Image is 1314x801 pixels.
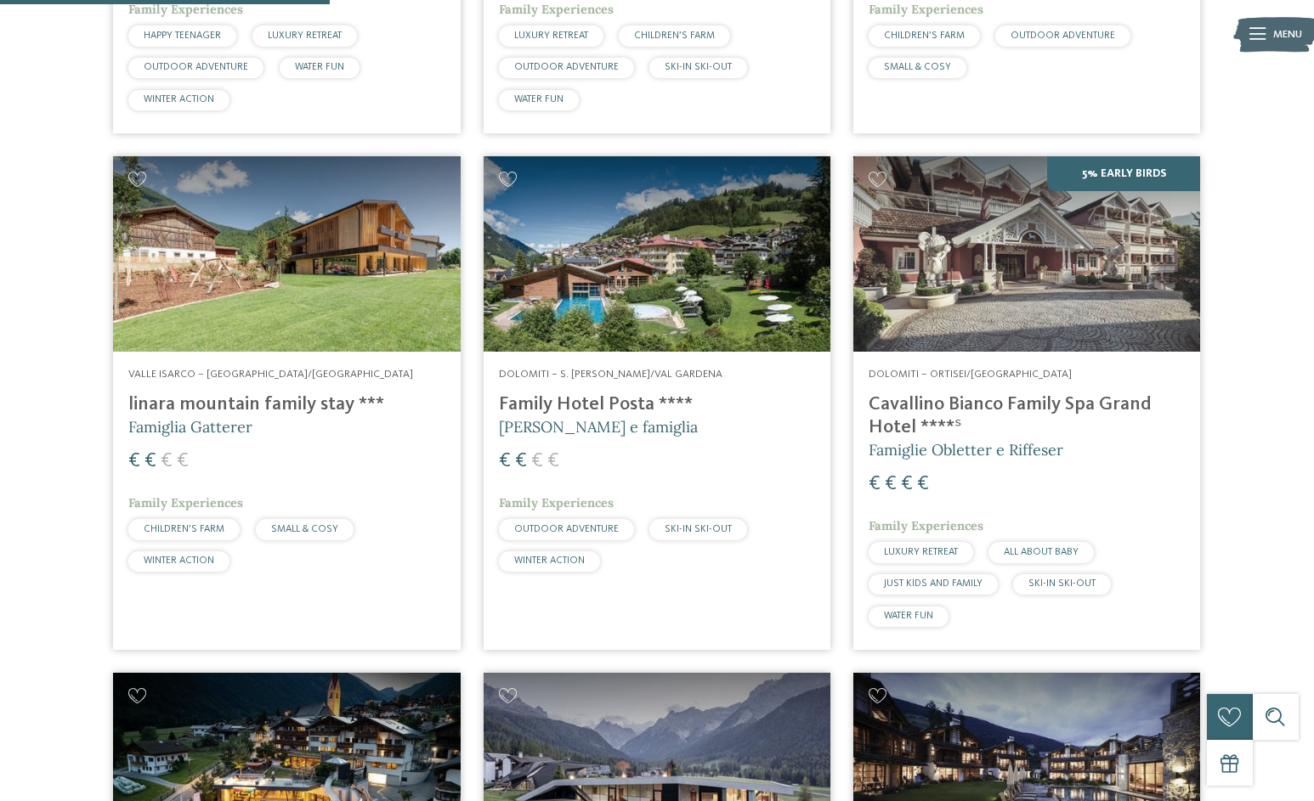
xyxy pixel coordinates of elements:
span: € [869,474,881,494]
span: OUTDOOR ADVENTURE [1011,31,1115,41]
span: € [547,451,559,471]
a: Cercate un hotel per famiglie? Qui troverete solo i migliori! Valle Isarco – [GEOGRAPHIC_DATA]/[G... [113,156,460,650]
span: Family Experiences [499,2,614,17]
span: € [128,451,140,471]
span: SMALL & COSY [271,524,338,534]
span: Family Experiences [869,518,983,533]
span: Famiglie Obletter e Riffeser [869,440,1063,460]
span: € [515,451,527,471]
span: OUTDOOR ADVENTURE [514,524,619,534]
span: Famiglia Gatterer [128,417,252,437]
span: WINTER ACTION [514,556,585,566]
span: ALL ABOUT BABY [1004,547,1079,557]
span: WATER FUN [295,62,344,72]
span: Family Experiences [128,495,243,510]
a: Cercate un hotel per famiglie? Qui troverete solo i migliori! 5% Early Birds Dolomiti – Ortisei/[... [853,156,1200,650]
a: Cercate un hotel per famiglie? Qui troverete solo i migliori! Dolomiti – S. [PERSON_NAME]/Val Gar... [484,156,830,650]
span: Dolomiti – Ortisei/[GEOGRAPHIC_DATA] [869,369,1072,380]
span: [PERSON_NAME] e famiglia [499,417,698,437]
span: € [161,451,173,471]
span: LUXURY RETREAT [884,547,958,557]
span: Family Experiences [499,495,614,510]
span: CHILDREN’S FARM [884,31,965,41]
span: WATER FUN [514,94,564,104]
span: SKI-IN SKI-OUT [665,524,732,534]
span: € [144,451,156,471]
span: WATER FUN [884,611,933,621]
span: JUST KIDS AND FAMILY [884,578,983,589]
span: CHILDREN’S FARM [144,524,224,534]
span: € [531,451,543,471]
span: LUXURY RETREAT [514,31,588,41]
span: Valle Isarco – [GEOGRAPHIC_DATA]/[GEOGRAPHIC_DATA] [128,369,413,380]
span: € [885,474,897,494]
span: Family Experiences [869,2,983,17]
h4: linara mountain family stay *** [128,393,445,416]
span: SKI-IN SKI-OUT [665,62,732,72]
span: € [917,474,929,494]
span: € [499,451,511,471]
span: Dolomiti – S. [PERSON_NAME]/Val Gardena [499,369,722,380]
span: € [901,474,913,494]
h4: Family Hotel Posta **** [499,393,815,416]
span: LUXURY RETREAT [268,31,342,41]
span: WINTER ACTION [144,94,214,104]
span: CHILDREN’S FARM [634,31,715,41]
span: € [177,451,189,471]
span: OUTDOOR ADVENTURE [514,62,619,72]
span: SKI-IN SKI-OUT [1028,578,1096,589]
img: Cercate un hotel per famiglie? Qui troverete solo i migliori! [484,156,830,352]
img: Family Spa Grand Hotel Cavallino Bianco ****ˢ [853,156,1200,352]
span: HAPPY TEENAGER [144,31,221,41]
span: WINTER ACTION [144,556,214,566]
h4: Cavallino Bianco Family Spa Grand Hotel ****ˢ [869,393,1185,439]
span: Family Experiences [128,2,243,17]
span: OUTDOOR ADVENTURE [144,62,248,72]
span: SMALL & COSY [884,62,951,72]
img: Cercate un hotel per famiglie? Qui troverete solo i migliori! [113,156,460,352]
